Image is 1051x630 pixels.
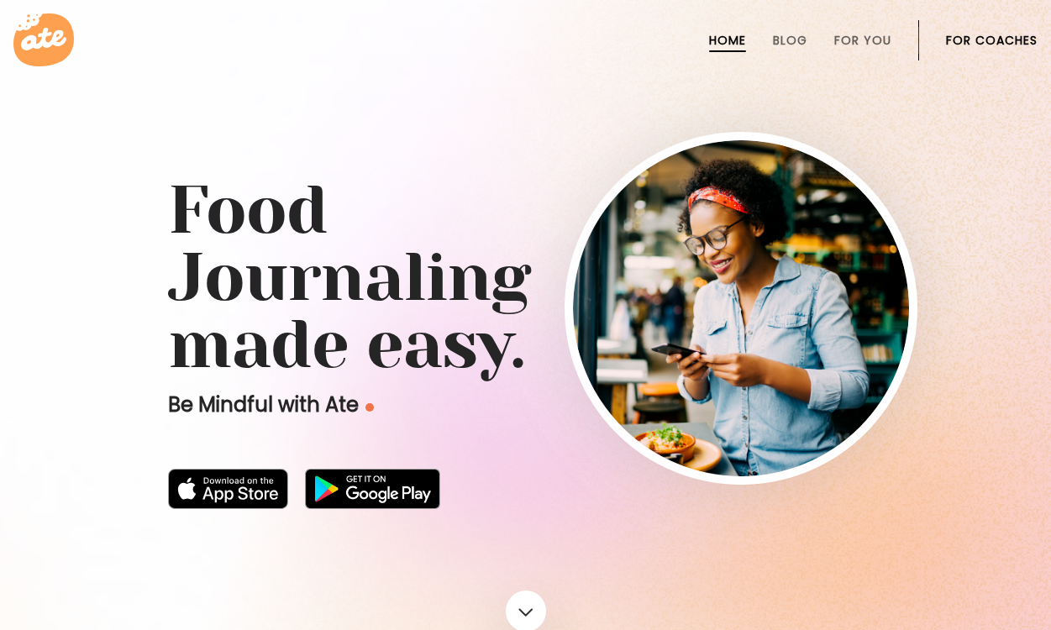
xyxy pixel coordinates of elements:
a: Home [709,34,746,47]
a: For You [834,34,891,47]
img: badge-download-apple.svg [168,469,289,509]
img: badge-download-google.png [305,469,440,509]
a: For Coaches [946,34,1038,47]
a: Blog [773,34,807,47]
p: Be Mindful with Ate [168,391,638,418]
img: home-hero-img-rounded.png [573,140,909,476]
h1: Food Journaling made easy. [168,176,884,378]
